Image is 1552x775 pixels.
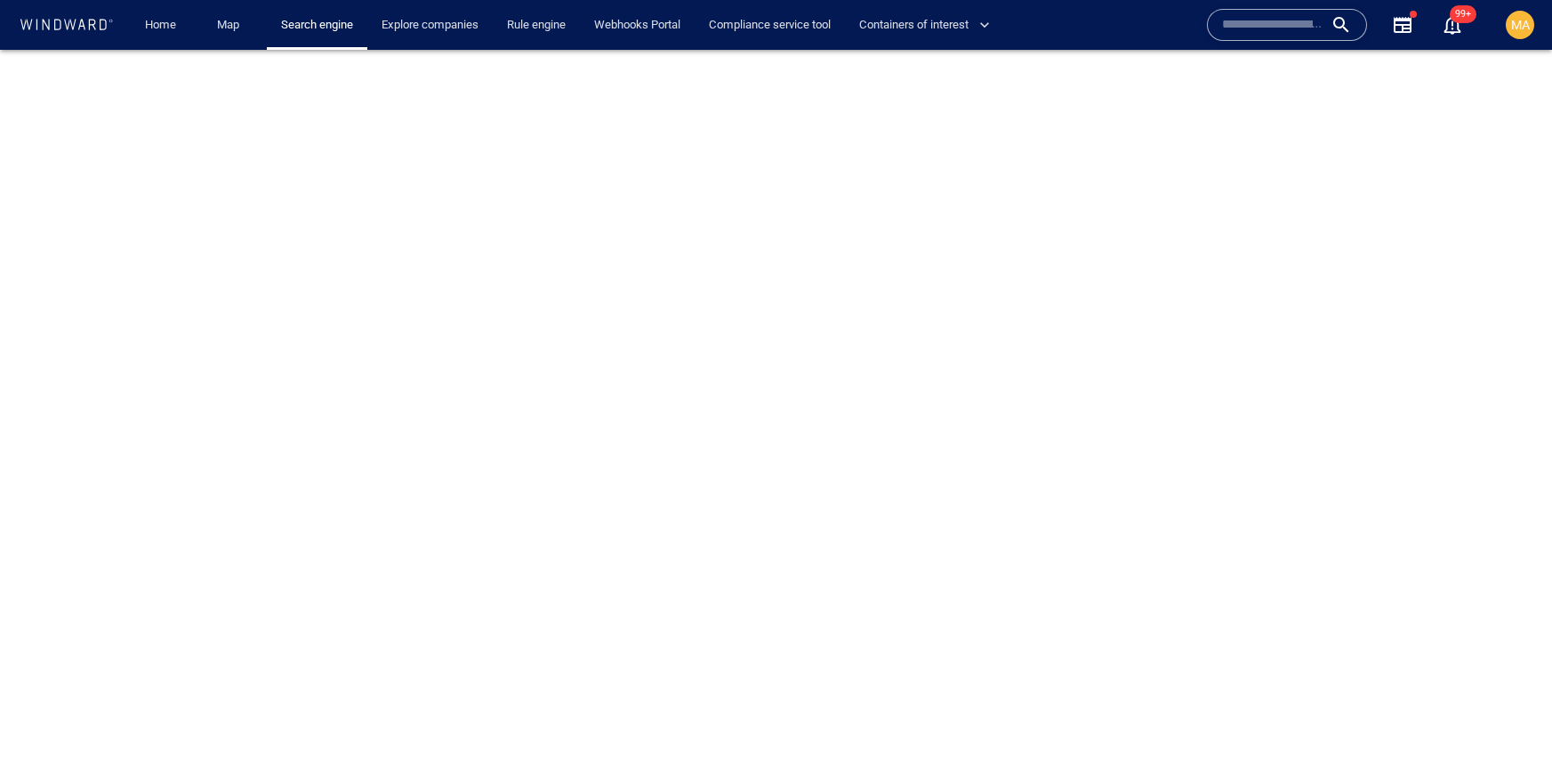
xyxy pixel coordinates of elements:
a: Search engine [274,10,360,41]
button: Home [132,10,189,41]
span: Containers of interest [859,15,990,36]
a: Home [138,10,183,41]
a: Webhooks Portal [587,10,688,41]
div: Notification center [1442,14,1463,36]
button: 99+ [1431,4,1474,46]
button: MA [1502,7,1538,43]
a: Map [210,10,253,41]
a: Explore companies [374,10,486,41]
a: Rule engine [500,10,573,41]
button: Containers of interest [852,10,1005,41]
a: Compliance service tool [702,10,838,41]
iframe: Chat [1476,695,1539,762]
button: Map [203,10,260,41]
span: 99+ [1450,5,1476,23]
span: MA [1511,18,1530,32]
